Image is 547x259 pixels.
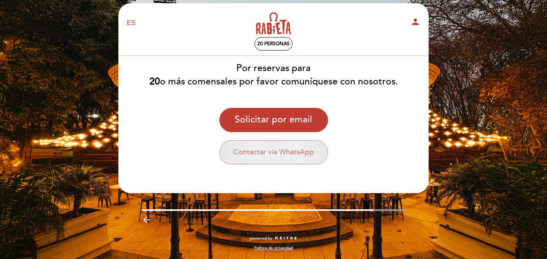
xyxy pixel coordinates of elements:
[223,12,324,34] a: Rabieta [GEOGRAPHIC_DATA]
[142,215,151,225] i: arrow_backward
[118,62,429,88] div: Por reservas para o más comensales por favor comuníquese con nosotros.
[410,17,420,27] i: person
[149,76,160,87] b: 20
[219,108,328,132] button: Solicitar por email
[410,17,420,29] button: person
[254,245,293,251] a: Política de privacidad
[257,41,290,47] span: 20 personas
[250,236,297,241] a: powered by
[274,236,297,240] img: MEITRE
[219,140,328,164] button: Contactar via WhatsApp
[250,236,272,241] span: powered by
